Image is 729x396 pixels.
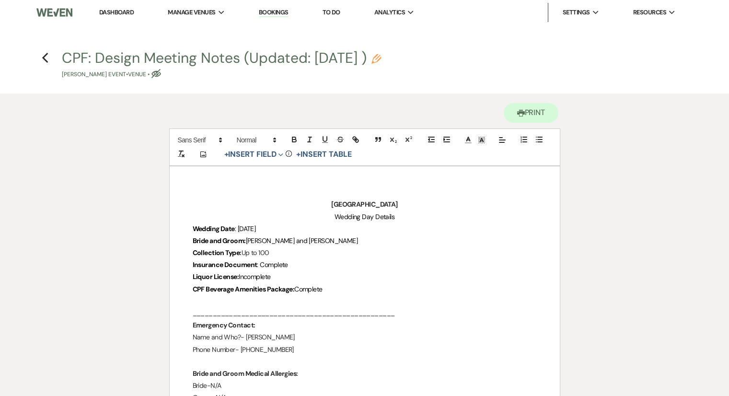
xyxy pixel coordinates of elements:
[475,134,488,146] span: Text Background Color
[193,380,537,392] p: Bride-N/A
[99,8,134,16] a: Dashboard
[257,260,288,269] span: : Complete
[235,224,256,233] span: : [DATE]
[193,331,537,343] p: Name and Who?- [PERSON_NAME]
[239,272,270,281] span: Incomplete
[193,285,295,293] strong: CPF Beverage Amenities Package:
[246,236,358,245] span: [PERSON_NAME] and [PERSON_NAME]
[168,8,215,17] span: Manage Venues
[193,248,240,257] strong: Collection Type
[193,236,246,245] strong: Bride and Groom:
[259,8,289,17] a: Bookings
[62,70,381,79] p: [PERSON_NAME] Event • Venue •
[193,247,537,259] p: Up to 100
[193,272,239,281] strong: Liquor License:
[36,2,72,23] img: Weven Logo
[193,307,537,319] p: __________________________________________________
[221,149,287,160] button: Insert Field
[193,224,235,233] strong: Wedding Date
[240,248,241,257] strong: :
[323,8,340,16] a: To Do
[193,344,537,356] p: Phone Number- [PHONE_NUMBER]
[62,51,381,79] button: CPF: Design Meeting Notes (Updated: [DATE] )[PERSON_NAME] Event•Venue •
[462,134,475,146] span: Text Color
[224,151,229,158] span: +
[193,369,298,378] strong: Bride and Groom Medical Allergies:
[374,8,405,17] span: Analytics
[294,285,323,293] span: Complete
[296,151,301,158] span: +
[496,134,509,146] span: Alignment
[193,321,255,329] strong: Emergency Contact:
[563,8,590,17] span: Settings
[331,200,397,209] strong: [GEOGRAPHIC_DATA]
[193,260,257,269] strong: Insurance Document
[504,103,559,123] button: Print
[335,212,394,221] span: Wedding Day Details
[633,8,666,17] span: Resources
[232,134,279,146] span: Header Formats
[293,149,355,160] button: +Insert Table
